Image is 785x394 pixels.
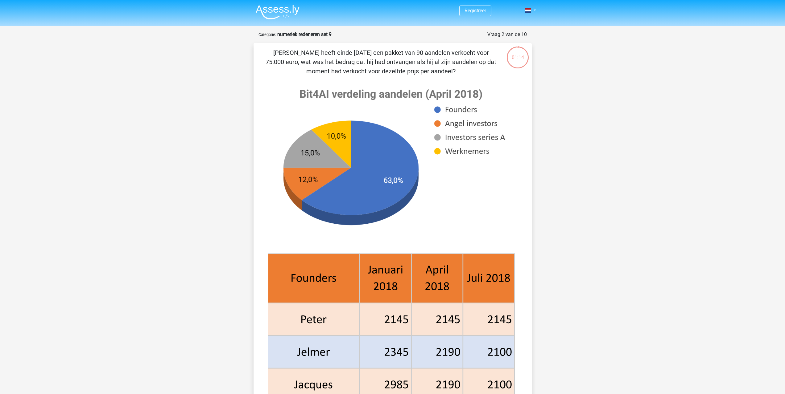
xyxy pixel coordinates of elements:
[465,8,486,14] a: Registreer
[256,5,300,19] img: Assessly
[277,31,332,37] strong: numeriek redeneren set 9
[487,31,527,38] div: Vraag 2 van de 10
[258,32,276,37] small: Categorie:
[506,46,529,61] div: 01:14
[263,48,499,76] p: [PERSON_NAME] heeft einde [DATE] een pakket van 90 aandelen verkocht voor 75.000 euro, wat was he...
